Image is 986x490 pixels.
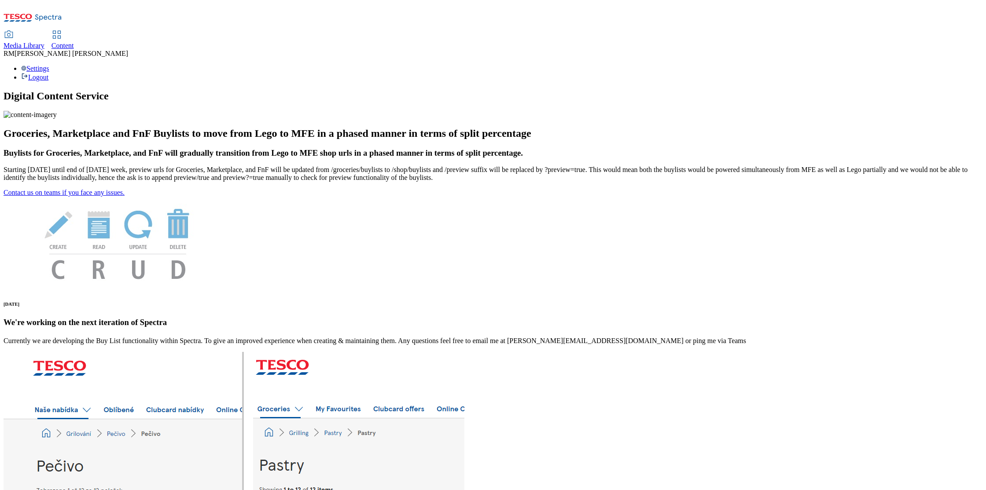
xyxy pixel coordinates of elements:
h2: Groceries, Marketplace and FnF Buylists to move from Lego to MFE in a phased manner in terms of s... [4,128,982,139]
span: [PERSON_NAME] [PERSON_NAME] [15,50,128,57]
a: Contact us on teams if you face any issues. [4,189,125,196]
a: Media Library [4,31,44,50]
img: News Image [4,197,232,289]
p: Starting [DATE] until end of [DATE] week, preview urls for Groceries, Marketplace, and FnF will b... [4,166,982,182]
h6: [DATE] [4,301,982,307]
span: Content [52,42,74,49]
a: Settings [21,65,49,72]
p: Currently we are developing the Buy List functionality within Spectra. To give an improved experi... [4,337,982,345]
a: Content [52,31,74,50]
img: content-imagery [4,111,57,119]
h3: Buylists for Groceries, Marketplace, and FnF will gradually transition from Lego to MFE shop urls... [4,148,982,158]
h1: Digital Content Service [4,90,982,102]
span: RM [4,50,15,57]
span: Media Library [4,42,44,49]
h3: We're working on the next iteration of Spectra [4,318,982,327]
a: Logout [21,73,48,81]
